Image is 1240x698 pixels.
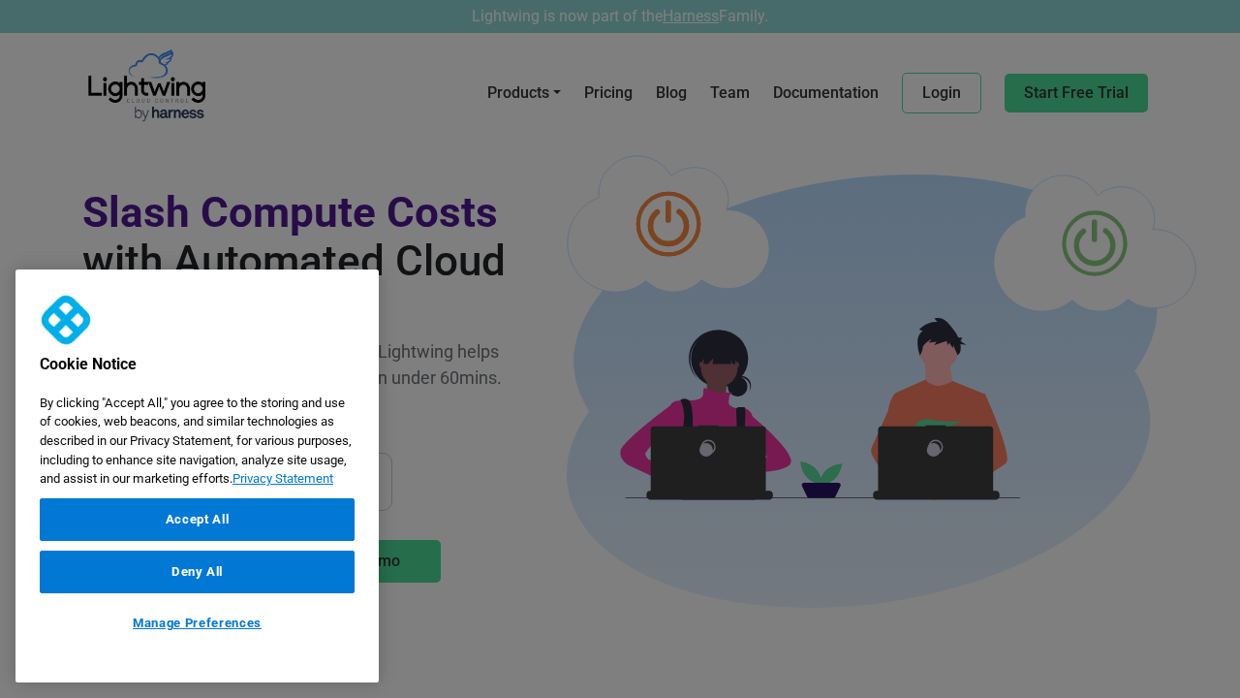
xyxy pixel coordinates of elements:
[15,355,330,384] h2: Cookie Notice
[40,498,355,541] button: Accept All
[15,270,379,682] div: Cookie Notice
[35,289,97,351] img: Company Logo
[40,603,355,644] button: Manage Preferences
[40,551,355,593] button: Deny All
[15,384,379,498] div: By clicking "Accept All," you agree to the storing and use of cookies, web beacons, and similar t...
[232,471,333,486] a: More information about your privacy, opens in a new tab
[15,270,379,682] div: Cookie banner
